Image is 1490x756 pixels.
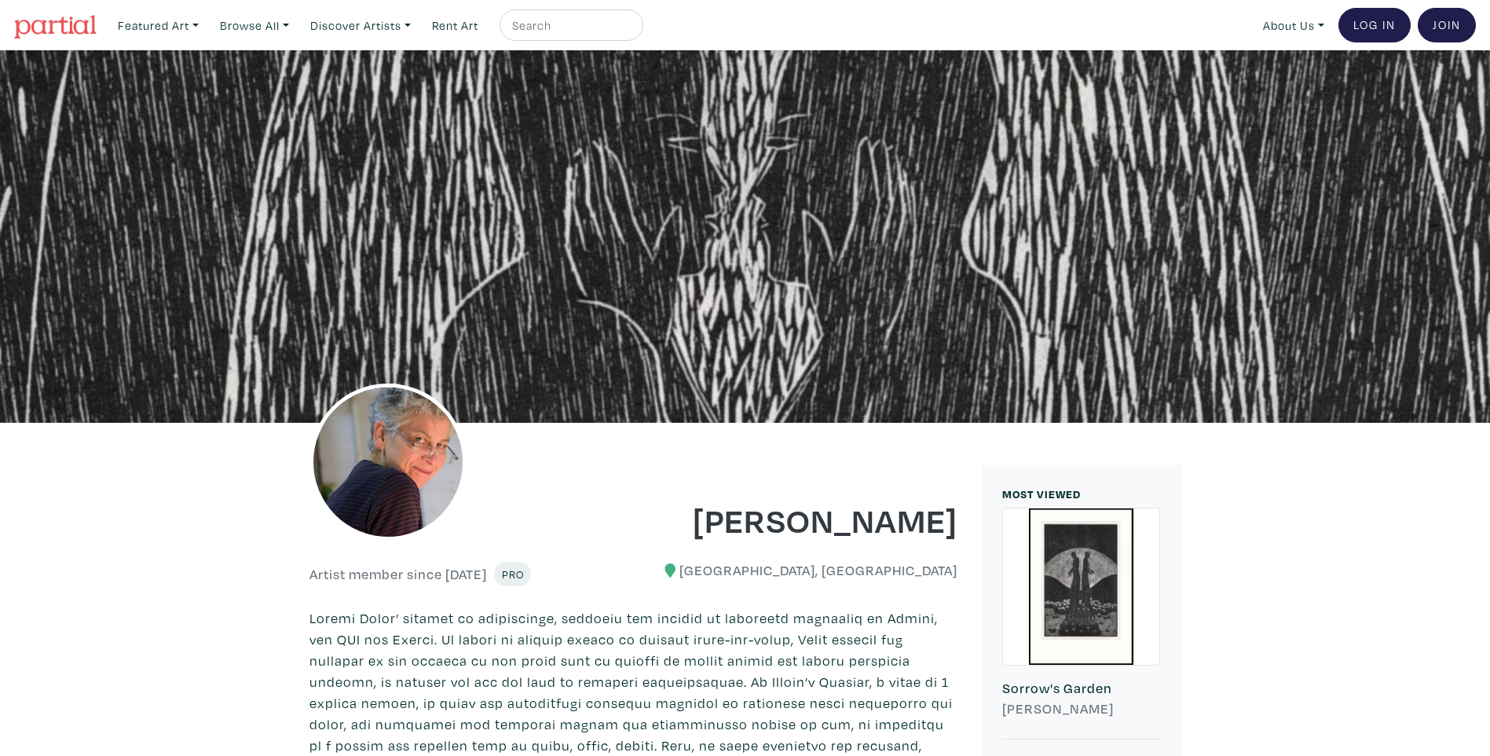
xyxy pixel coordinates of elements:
[213,9,296,42] a: Browse All
[1338,8,1411,42] a: Log In
[309,384,467,541] img: phpThumb.php
[645,498,957,541] h1: [PERSON_NAME]
[1002,680,1160,697] h6: Sorrow's Garden
[1418,8,1476,42] a: Join
[425,9,485,42] a: Rent Art
[303,9,418,42] a: Discover Artists
[501,567,524,582] span: Pro
[1002,700,1160,717] h6: [PERSON_NAME]
[511,16,628,35] input: Search
[645,562,957,579] h6: [GEOGRAPHIC_DATA], [GEOGRAPHIC_DATA]
[1002,508,1160,739] a: Sorrow's Garden [PERSON_NAME]
[1002,486,1081,501] small: MOST VIEWED
[1256,9,1331,42] a: About Us
[309,566,487,583] h6: Artist member since [DATE]
[111,9,206,42] a: Featured Art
